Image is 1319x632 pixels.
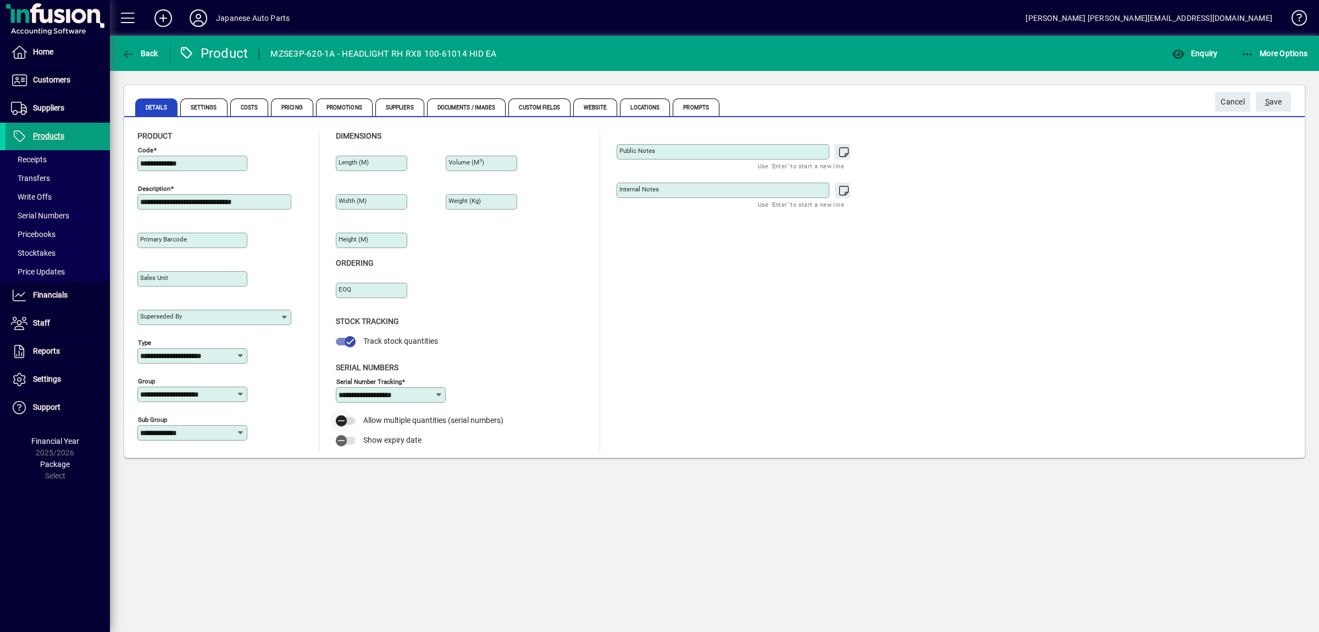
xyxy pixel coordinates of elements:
a: Customers [5,67,110,94]
a: Financials [5,282,110,309]
a: Receipts [5,150,110,169]
mat-label: Superseded by [140,312,182,320]
mat-label: Width (m) [339,197,367,205]
mat-label: Type [138,339,151,347]
div: [PERSON_NAME] [PERSON_NAME][EMAIL_ADDRESS][DOMAIN_NAME] [1026,9,1272,27]
a: Write Offs [5,188,110,206]
span: Support [33,403,60,411]
mat-label: Sub group [138,416,167,424]
div: MZSE3P-620-1A - HEADLIGHT RH RX8 100-61014 HID EA [270,45,496,63]
a: Price Updates [5,262,110,281]
span: Back [121,49,158,58]
mat-label: Group [138,377,155,385]
span: Pricebooks [11,230,56,239]
mat-label: Code [138,146,153,154]
span: Settings [180,98,228,116]
span: Stock Tracking [336,317,399,326]
span: More Options [1241,49,1308,58]
span: Show expiry date [363,436,422,444]
span: Allow multiple quantities (serial numbers) [363,416,503,425]
span: Ordering [336,259,374,267]
span: Custom Fields [508,98,570,116]
a: Staff [5,310,110,337]
a: Pricebooks [5,225,110,244]
a: Stocktakes [5,244,110,262]
mat-label: Internal Notes [619,185,659,193]
span: Details [135,98,178,116]
a: Support [5,394,110,421]
span: Pricing [271,98,313,116]
mat-label: Height (m) [339,235,368,243]
span: Transfers [11,174,50,183]
app-page-header-button: Back [110,43,170,63]
mat-label: Sales unit [140,274,168,282]
mat-hint: Use 'Enter' to start a new line [758,160,844,172]
span: Home [33,47,53,56]
button: More Options [1238,43,1311,63]
mat-label: Description [138,185,170,193]
span: Financials [33,290,68,299]
span: Products [33,131,64,140]
span: Stocktakes [11,249,56,257]
span: Website [573,98,618,116]
mat-hint: Use 'Enter' to start a new line [758,198,844,211]
button: Cancel [1215,92,1250,112]
div: Japanese Auto Parts [216,9,290,27]
span: ave [1265,93,1282,111]
span: Suppliers [33,103,64,112]
a: Serial Numbers [5,206,110,225]
a: Home [5,39,110,66]
span: Reports [33,347,60,355]
span: Financial Year [31,437,79,446]
sup: 3 [479,158,482,163]
a: Suppliers [5,95,110,122]
span: Package [40,460,70,469]
span: Write Offs [11,193,52,201]
button: Add [146,8,181,28]
mat-label: Primary barcode [140,235,187,243]
button: Back [119,43,161,63]
span: Serial Numbers [11,211,69,220]
span: Enquiry [1172,49,1217,58]
mat-label: Public Notes [619,147,655,155]
span: Serial Numbers [336,363,398,372]
span: Suppliers [375,98,424,116]
mat-label: Serial Number tracking [336,377,402,385]
button: Enquiry [1169,43,1220,63]
span: Dimensions [336,131,381,140]
mat-label: Weight (Kg) [448,197,481,205]
a: Reports [5,338,110,365]
button: Save [1256,92,1291,112]
mat-label: EOQ [339,285,351,293]
div: Product [179,45,248,62]
span: Receipts [11,155,47,164]
span: Customers [33,75,70,84]
span: Prompts [673,98,719,116]
span: Staff [33,318,50,327]
span: Settings [33,375,61,383]
mat-label: Volume (m ) [448,158,484,166]
span: S [1265,97,1270,106]
span: Locations [620,98,670,116]
span: Costs [230,98,269,116]
a: Knowledge Base [1283,2,1305,38]
a: Transfers [5,169,110,188]
span: Documents / Images [427,98,506,116]
button: Profile [181,8,216,28]
span: Track stock quantities [363,337,438,345]
a: Settings [5,366,110,393]
mat-label: Length (m) [339,158,369,166]
span: Promotions [316,98,373,116]
span: Price Updates [11,267,65,276]
span: Product [137,131,172,140]
span: Cancel [1221,93,1245,111]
